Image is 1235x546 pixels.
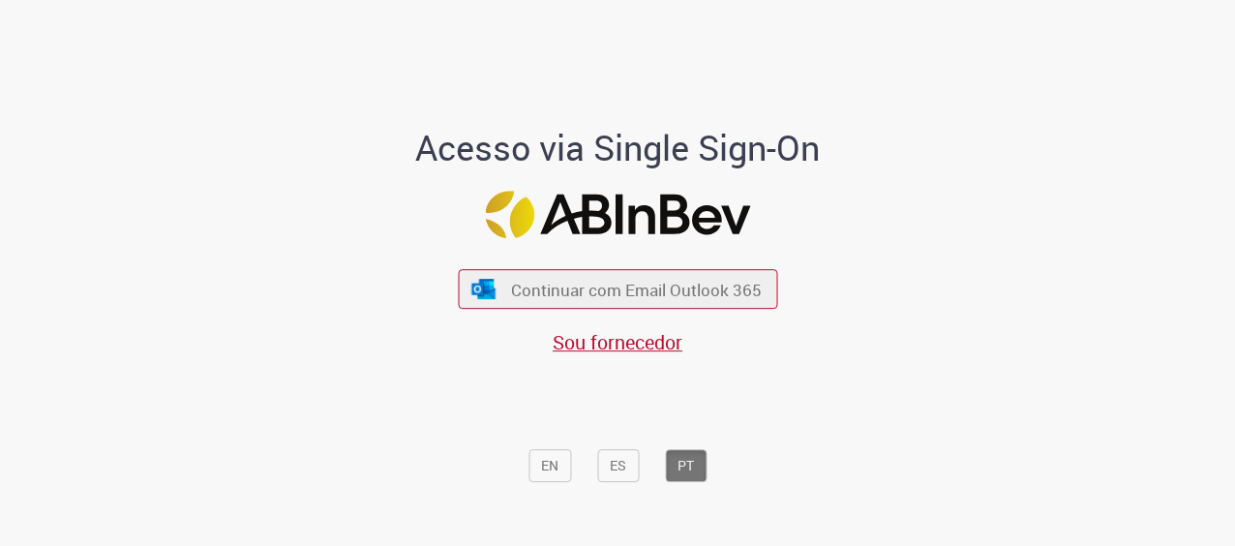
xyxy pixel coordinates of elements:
[511,279,762,301] span: Continuar com Email Outlook 365
[470,279,497,299] img: ícone Azure/Microsoft 360
[458,269,777,309] button: ícone Azure/Microsoft 360 Continuar com Email Outlook 365
[553,330,682,356] a: Sou fornecedor
[597,449,639,482] button: ES
[528,449,571,482] button: EN
[485,191,750,238] img: Logo ABInBev
[349,130,887,168] h1: Acesso via Single Sign-On
[665,449,707,482] button: PT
